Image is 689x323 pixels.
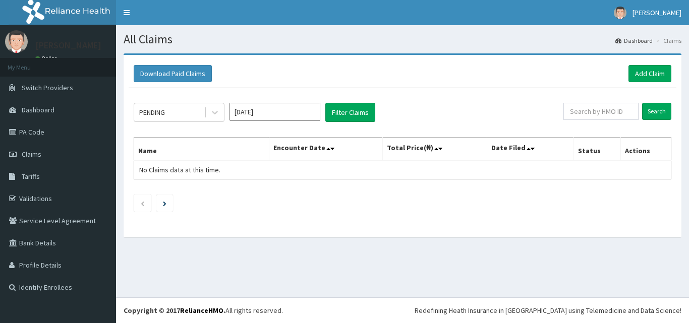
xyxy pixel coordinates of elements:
[22,105,54,114] span: Dashboard
[139,107,165,117] div: PENDING
[487,138,574,161] th: Date Filed
[22,172,40,181] span: Tariffs
[116,297,689,323] footer: All rights reserved.
[269,138,382,161] th: Encounter Date
[563,103,639,120] input: Search by HMO ID
[134,65,212,82] button: Download Paid Claims
[5,30,28,53] img: User Image
[180,306,223,315] a: RelianceHMO
[124,306,225,315] strong: Copyright © 2017 .
[574,138,621,161] th: Status
[139,165,220,174] span: No Claims data at this time.
[22,150,41,159] span: Claims
[615,36,653,45] a: Dashboard
[628,65,671,82] a: Add Claim
[633,8,681,17] span: [PERSON_NAME]
[382,138,487,161] th: Total Price(₦)
[163,199,166,208] a: Next page
[415,305,681,315] div: Redefining Heath Insurance in [GEOGRAPHIC_DATA] using Telemedicine and Data Science!
[124,33,681,46] h1: All Claims
[642,103,671,120] input: Search
[35,55,60,62] a: Online
[614,7,626,19] img: User Image
[140,199,145,208] a: Previous page
[134,138,269,161] th: Name
[35,41,101,50] p: [PERSON_NAME]
[620,138,671,161] th: Actions
[22,83,73,92] span: Switch Providers
[229,103,320,121] input: Select Month and Year
[654,36,681,45] li: Claims
[325,103,375,122] button: Filter Claims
